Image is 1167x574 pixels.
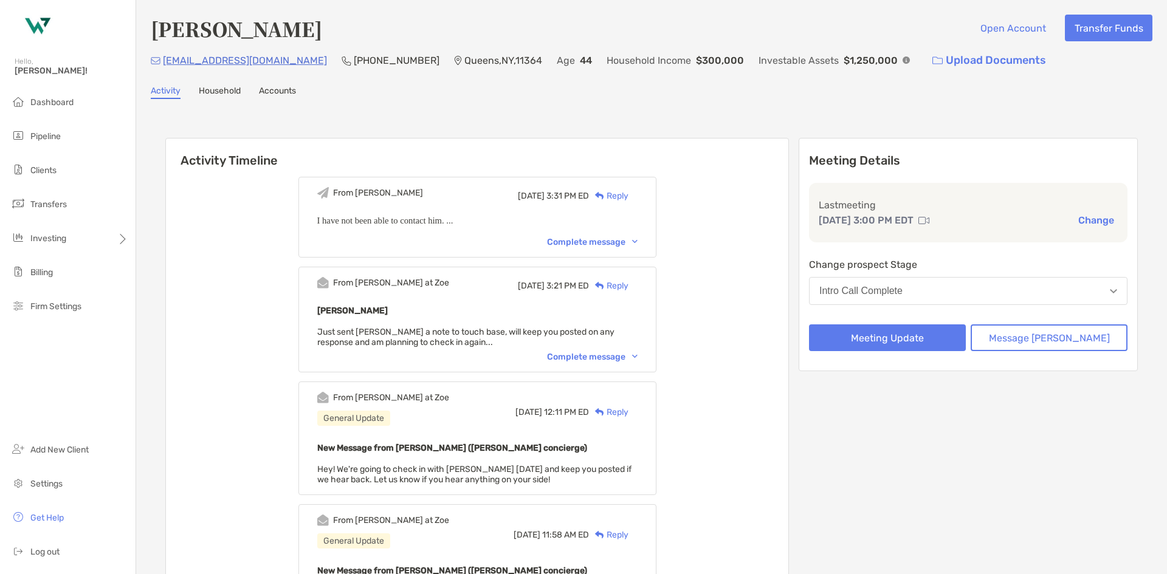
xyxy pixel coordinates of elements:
div: Complete message [547,352,638,362]
img: Open dropdown arrow [1110,289,1117,293]
p: Change prospect Stage [809,257,1127,272]
span: 3:21 PM ED [546,281,589,291]
p: [EMAIL_ADDRESS][DOMAIN_NAME] [163,53,327,68]
span: Firm Settings [30,301,81,312]
span: [PERSON_NAME]! [15,66,128,76]
p: $1,250,000 [844,53,898,68]
p: $300,000 [696,53,744,68]
img: billing icon [11,264,26,279]
img: Email Icon [151,57,160,64]
img: Reply icon [595,408,604,416]
span: Hey! We're going to check in with [PERSON_NAME] [DATE] and keep you posted if we hear back. Let u... [317,464,632,485]
img: investing icon [11,230,26,245]
button: Open Account [971,15,1055,41]
a: Accounts [259,86,296,99]
img: transfers icon [11,196,26,211]
span: Clients [30,165,57,176]
span: Just sent [PERSON_NAME] a note to touch base, will keep you posted on any response and am plannin... [317,327,614,347]
div: Reply [589,528,628,541]
img: clients icon [11,162,26,177]
div: From [PERSON_NAME] at Zoe [333,515,449,525]
img: button icon [932,56,943,65]
img: dashboard icon [11,94,26,109]
span: 12:11 PM ED [544,407,589,417]
p: Meeting Details [809,153,1127,168]
img: Info Icon [903,56,910,64]
div: General Update [317,533,390,548]
div: From [PERSON_NAME] at Zoe [333,278,449,288]
span: Dashboard [30,97,74,108]
span: [DATE] [515,407,542,417]
span: [DATE] [514,530,540,540]
span: Get Help [30,513,64,523]
p: 44 [580,53,592,68]
span: 11:58 AM ED [542,530,589,540]
p: Investable Assets [759,53,839,68]
span: I have not been able to contact him. ... [317,216,453,225]
button: Meeting Update [809,324,966,351]
img: Location Icon [454,56,462,66]
span: Settings [30,479,63,489]
img: add_new_client icon [11,442,26,456]
div: From [PERSON_NAME] [333,188,423,198]
img: Chevron icon [632,240,638,244]
span: Billing [30,267,53,278]
button: Transfer Funds [1065,15,1152,41]
img: settings icon [11,476,26,490]
h6: Activity Timeline [166,138,788,168]
img: firm-settings icon [11,298,26,313]
img: communication type [918,216,929,225]
img: logout icon [11,544,26,558]
div: Reply [589,279,628,292]
div: Reply [589,190,628,202]
span: Add New Client [30,445,89,455]
img: Zoe Logo [15,5,58,49]
img: Chevron icon [632,355,638,358]
span: 3:31 PM ED [546,191,589,201]
img: Event icon [317,392,329,403]
a: Upload Documents [924,47,1054,73]
p: Last meeting [819,197,1118,213]
span: Investing [30,233,66,244]
div: Complete message [547,237,638,247]
p: Age [557,53,575,68]
img: pipeline icon [11,128,26,143]
h4: [PERSON_NAME] [151,15,322,43]
a: Household [199,86,241,99]
button: Intro Call Complete [809,277,1127,305]
img: Reply icon [595,282,604,290]
span: [DATE] [518,191,545,201]
div: Intro Call Complete [819,285,903,296]
img: Event icon [317,277,329,289]
button: Message [PERSON_NAME] [971,324,1127,351]
img: Reply icon [595,531,604,539]
p: Household Income [607,53,691,68]
span: Pipeline [30,131,61,142]
p: [DATE] 3:00 PM EDT [819,213,914,228]
p: [PHONE_NUMBER] [354,53,439,68]
span: [DATE] [518,281,545,291]
img: Event icon [317,187,329,199]
div: General Update [317,411,390,426]
a: Activity [151,86,181,99]
p: Queens , NY , 11364 [464,53,542,68]
span: Transfers [30,199,67,210]
div: From [PERSON_NAME] at Zoe [333,392,449,403]
img: get-help icon [11,510,26,524]
b: New Message from [PERSON_NAME] ([PERSON_NAME] concierge) [317,443,587,453]
span: Log out [30,547,60,557]
img: Reply icon [595,192,604,200]
b: [PERSON_NAME] [317,306,388,316]
button: Change [1075,214,1118,227]
img: Phone Icon [342,56,351,66]
img: Event icon [317,514,329,526]
div: Reply [589,406,628,419]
